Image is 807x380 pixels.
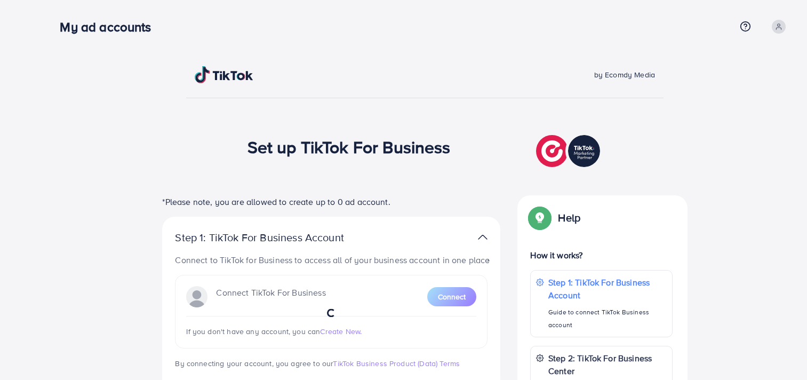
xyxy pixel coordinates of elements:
img: TikTok partner [536,132,603,170]
p: Guide to connect TikTok Business account [548,306,667,331]
img: Popup guide [530,208,549,227]
span: by Ecomdy Media [594,69,655,80]
img: TikTok partner [478,229,488,245]
p: Step 2: TikTok For Business Center [548,352,667,377]
img: TikTok [195,66,253,83]
p: *Please note, you are allowed to create up to 0 ad account. [162,195,500,208]
h3: My ad accounts [60,19,159,35]
p: Step 1: TikTok For Business Account [548,276,667,302]
p: Help [558,211,580,224]
p: Step 1: TikTok For Business Account [175,231,378,244]
p: How it works? [530,249,672,262]
h1: Set up TikTok For Business [247,137,451,157]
